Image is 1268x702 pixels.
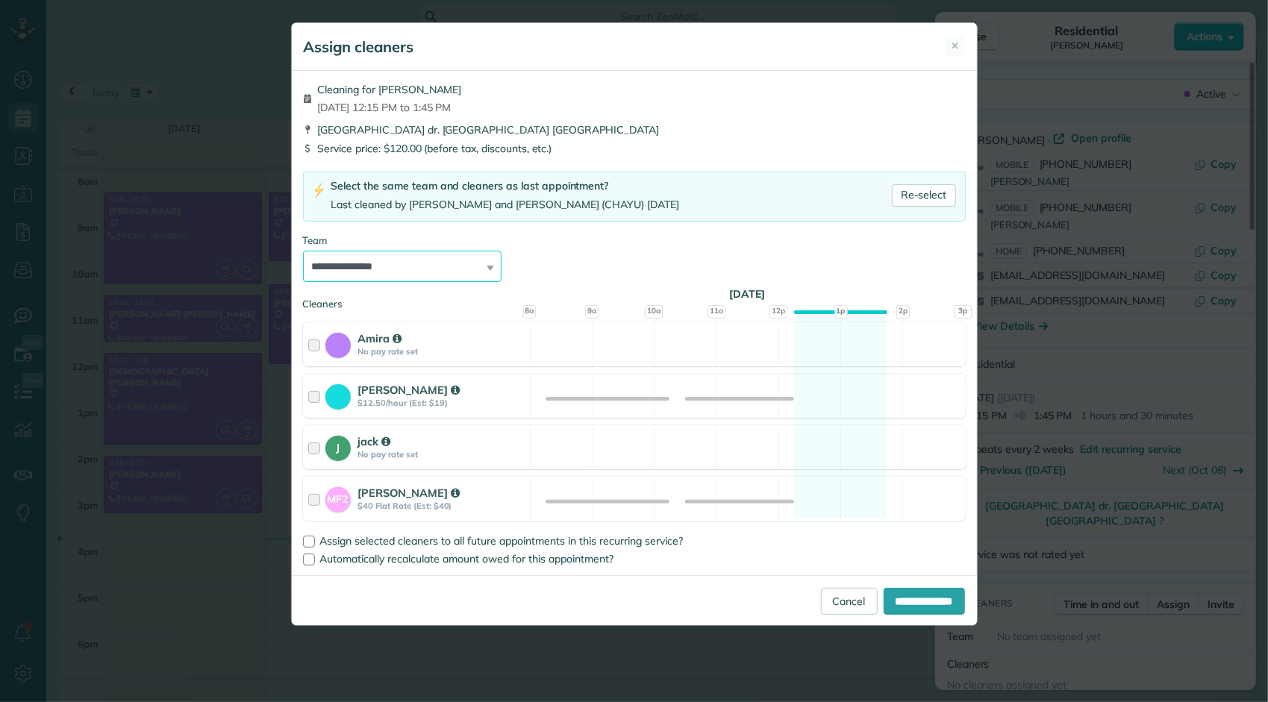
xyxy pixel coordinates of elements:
span: Cleaning for [PERSON_NAME] [318,82,462,97]
strong: J [325,436,351,456]
strong: [PERSON_NAME] [358,486,460,500]
span: [DATE] 12:15 PM to 1:45 PM [318,100,462,115]
strong: $12.50/hour (Est: $19) [358,398,525,408]
strong: $40 Flat Rate (Est: $40) [358,501,525,511]
strong: Amira [358,331,402,345]
h5: Assign cleaners [304,37,414,57]
a: Cancel [821,588,878,615]
div: [GEOGRAPHIC_DATA] dr. [GEOGRAPHIC_DATA] [GEOGRAPHIC_DATA] [303,122,966,137]
div: Team [303,234,966,248]
strong: No pay rate set [358,346,525,357]
strong: No pay rate set [358,449,525,460]
div: Select the same team and cleaners as last appointment? [331,178,680,194]
div: Last cleaned by [PERSON_NAME] and [PERSON_NAME] (CHAYU) [DATE] [331,197,680,213]
div: Cleaners [303,297,966,301]
span: Assign selected cleaners to all future appointments in this recurring service? [320,534,684,548]
strong: jack [358,434,391,448]
strong: MF2 [325,487,351,507]
img: lightning-bolt-icon-94e5364df696ac2de96d3a42b8a9ff6ba979493684c50e6bbbcda72601fa0d29.png [313,183,325,198]
a: Re-select [892,184,956,207]
span: Automatically recalculate amount owed for this appointment? [320,552,614,565]
strong: [PERSON_NAME] [358,383,460,397]
span: ✕ [952,39,960,53]
div: Service price: $120.00 (before tax, discounts, etc.) [303,141,966,156]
